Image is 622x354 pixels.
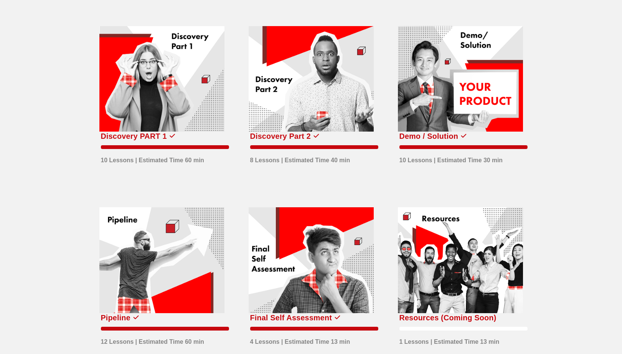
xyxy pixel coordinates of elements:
[101,130,167,142] div: Discovery PART 1
[250,334,350,346] div: 4 Lessons | Estimated Time 13 min
[399,312,497,324] div: Resources (Coming Soon)
[399,334,500,346] div: 1 Lessons | Estimated Time 13 min
[399,130,458,142] div: Demo / Solution
[250,152,350,165] div: 8 Lessons | Estimated Time 40 min
[399,152,503,165] div: 10 Lessons | Estimated Time 30 min
[101,334,204,346] div: 12 Lessons | Estimated Time 60 min
[250,312,332,324] div: Final Self Assessment
[101,312,131,324] div: Pipeline
[101,152,204,165] div: 10 Lessons | Estimated Time 60 min
[250,130,311,142] div: Discovery Part 2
